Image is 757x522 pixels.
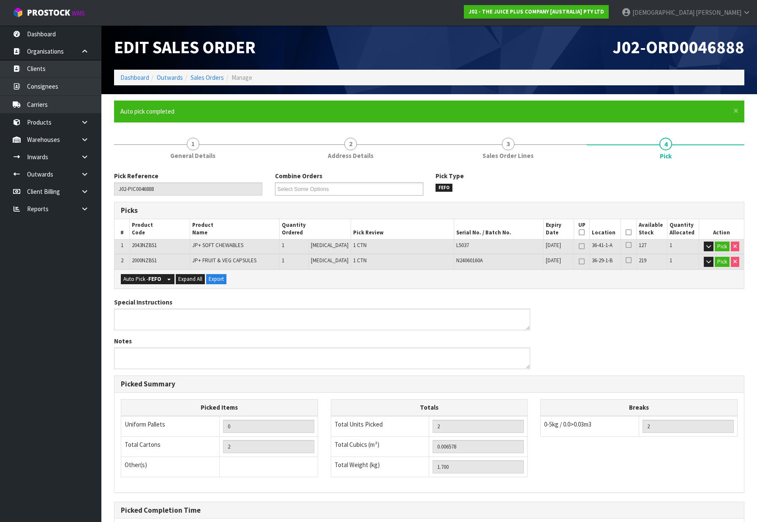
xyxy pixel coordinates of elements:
[468,8,604,15] strong: J02 - THE JUICE PLUS COMPANY [AUSTRALIA] PTY LTD
[546,257,561,264] span: [DATE]
[699,219,744,239] th: Action
[331,400,528,416] th: Totals
[311,242,349,249] span: [MEDICAL_DATA]
[464,5,609,19] a: J02 - THE JUICE PLUS COMPANY [AUSTRALIA] PTY LTD
[223,420,314,433] input: UNIFORM P LINES
[231,73,252,82] span: Manage
[148,275,161,283] strong: FEFO
[590,219,621,239] th: Location
[715,242,730,252] button: Pick
[27,7,70,18] span: ProStock
[436,184,452,192] span: FEFO
[120,73,149,82] a: Dashboard
[121,400,318,416] th: Picked Items
[639,242,646,249] span: 127
[544,420,591,428] span: 0-5kg / 0.0>0.03m3
[114,219,130,239] th: #
[114,171,158,180] label: Pick Reference
[282,257,284,264] span: 1
[190,219,279,239] th: Product Name
[502,138,515,150] span: 3
[592,257,613,264] span: 36-29-1-B
[454,219,543,239] th: Serial No. / Batch No.
[639,257,646,264] span: 219
[351,219,454,239] th: Pick Review
[636,219,667,239] th: Available Stock
[670,242,672,249] span: 1
[331,416,429,437] td: Total Units Picked
[696,8,741,16] span: [PERSON_NAME]
[121,257,123,264] span: 2
[132,257,157,264] span: 2000NZBS1
[331,457,429,477] td: Total Weight (kg)
[543,219,574,239] th: Expiry Date
[192,242,243,249] span: JP+ SOFT CHEWABLES
[715,257,730,267] button: Pick
[667,219,699,239] th: Quantity Allocated
[279,219,351,239] th: Quantity Ordered
[170,151,215,160] span: General Details
[121,242,123,249] span: 1
[157,73,183,82] a: Outwards
[482,151,534,160] span: Sales Order Lines
[353,257,367,264] span: 1 CTN
[436,171,464,180] label: Pick Type
[660,152,672,160] span: Pick
[72,9,85,17] small: WMS
[176,274,205,284] button: Expand All
[592,242,613,249] span: 36-41-1-A
[331,436,429,457] td: Total Cubics (m³)
[121,457,220,477] td: Other(s)
[223,440,314,453] input: OUTERS TOTAL = CTN
[546,242,561,249] span: [DATE]
[130,219,190,239] th: Product Code
[541,400,738,416] th: Breaks
[456,242,469,249] span: L5037
[178,275,202,283] span: Expand All
[120,107,174,115] span: Auto pick completed
[121,436,220,457] td: Total Cartons
[613,36,744,58] span: J02-ORD0046888
[132,242,157,249] span: 2043NZBS1
[275,171,322,180] label: Combine Orders
[456,257,483,264] span: N24060160A
[632,8,694,16] span: [DEMOGRAPHIC_DATA]
[121,207,423,215] h3: Picks
[311,257,349,264] span: [MEDICAL_DATA]
[114,298,172,307] label: Special Instructions
[574,219,590,239] th: UP
[328,151,373,160] span: Address Details
[191,73,224,82] a: Sales Orders
[282,242,284,249] span: 1
[121,380,738,388] h3: Picked Summary
[192,257,256,264] span: JP+ FRUIT & VEG CAPSULES
[114,36,256,58] span: Edit Sales Order
[187,138,199,150] span: 1
[13,7,23,18] img: cube-alt.png
[344,138,357,150] span: 2
[121,274,164,284] button: Auto Pick -FEFO
[121,506,738,514] h3: Picked Completion Time
[121,416,220,437] td: Uniform Pallets
[733,105,738,117] span: ×
[114,337,132,345] label: Notes
[670,257,672,264] span: 1
[659,138,672,150] span: 4
[353,242,367,249] span: 1 CTN
[206,274,226,284] button: Export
